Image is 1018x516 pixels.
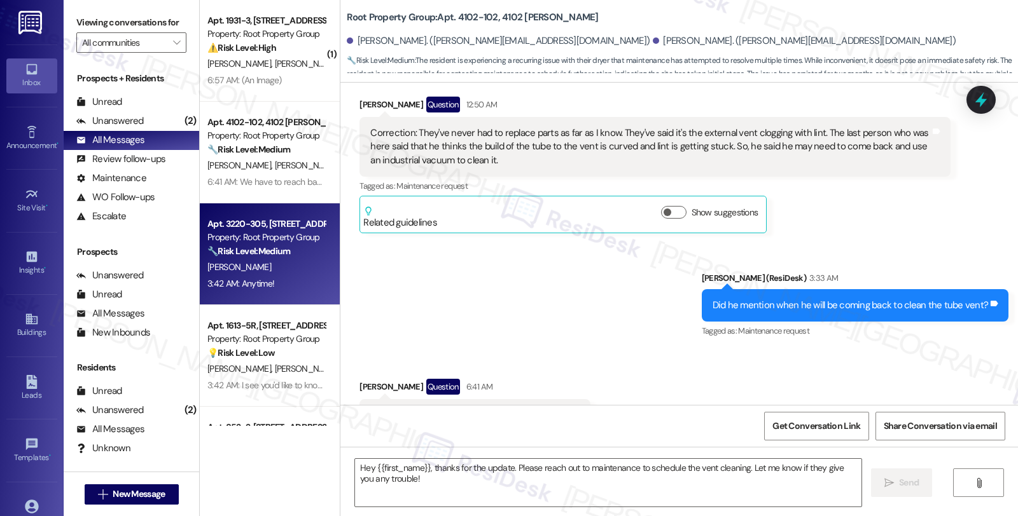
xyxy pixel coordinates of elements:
div: Related guidelines [363,206,437,229]
i:  [884,478,894,488]
label: Viewing conversations for [76,13,186,32]
span: • [44,264,46,273]
div: [PERSON_NAME] (ResiDesk) [702,271,1009,289]
button: New Message [85,484,179,505]
div: Correction: They've never had to replace parts as far as I know. They've said it's the external v... [370,126,930,167]
div: Residents [64,361,199,374]
div: Unanswered [76,269,144,282]
div: Apt. 1931-3, [STREET_ADDRESS] -- [DATE]-[DATE][STREET_ADDRESS] [207,14,325,27]
i:  [98,489,108,499]
div: All Messages [76,133,144,147]
span: Get Conversation Link [772,419,860,433]
div: (2) [181,111,200,131]
a: Site Visit • [6,184,57,218]
span: [PERSON_NAME] [275,363,338,374]
strong: 🔧 Risk Level: Medium [207,144,290,155]
div: 6:41 AM [463,380,492,393]
div: 3:33 AM [806,271,838,285]
div: Property: Root Property Group [207,27,325,41]
button: Share Conversation via email [875,412,1005,440]
label: Show suggestions [692,206,758,219]
span: Maintenance request [396,180,468,191]
div: [PERSON_NAME] [359,97,950,117]
div: 6:41 AM: We have to reach back out to him so I will do that. [207,176,422,187]
div: Question [426,97,460,112]
i:  [974,478,984,488]
div: Unread [76,288,122,301]
span: • [57,139,59,148]
div: 3:42 AM: Anytime! [207,278,274,289]
div: Unread [76,95,122,109]
button: Get Conversation Link [764,412,868,440]
div: Prospects + Residents [64,72,199,85]
img: ResiDesk Logo [18,11,45,34]
span: [PERSON_NAME] [207,58,275,69]
div: All Messages [76,423,144,436]
div: Maintenance [76,172,146,185]
span: Maintenance request [738,325,809,336]
span: Share Conversation via email [884,419,997,433]
input: All communities [82,32,166,53]
div: 6:57 AM: (An Image) [207,74,282,86]
div: [PERSON_NAME]. ([PERSON_NAME][EMAIL_ADDRESS][DOMAIN_NAME]) [347,34,650,48]
i:  [173,37,180,48]
a: Buildings [6,308,57,343]
div: Apt. 4102-102, 4102 [PERSON_NAME] [207,116,325,129]
span: Send [899,476,919,489]
span: • [49,451,51,460]
div: Question [426,379,460,395]
div: [PERSON_NAME]. ([PERSON_NAME][EMAIL_ADDRESS][DOMAIN_NAME]) [653,34,956,48]
strong: 🔧 Risk Level: Medium [207,245,290,257]
a: Templates • [6,433,57,468]
div: Property: Root Property Group [207,332,325,346]
div: Prospects [64,245,199,259]
div: New Inbounds [76,326,150,339]
div: Did he mention when he will be coming back to clean the tube vent? [713,299,989,312]
strong: 💡 Risk Level: Low [207,347,275,358]
span: New Message [113,487,165,501]
div: Apt. 3220-305, [STREET_ADDRESS][PERSON_NAME] [207,217,325,231]
div: Apt. 852-2, [STREET_ADDRESS][PERSON_NAME] [207,421,325,434]
div: Tagged as: [359,177,950,195]
button: Send [871,468,933,497]
b: Root Property Group: Apt. 4102-102, 4102 [PERSON_NAME] [347,11,598,24]
div: Tagged as: [702,322,1009,340]
span: : The resident is experiencing a recurring issue with their dryer that maintenance has attempted ... [347,54,1018,95]
span: [PERSON_NAME] [207,261,271,273]
a: Insights • [6,246,57,280]
span: [PERSON_NAME] [275,58,338,69]
span: • [46,201,48,210]
div: [PERSON_NAME] [359,379,590,399]
div: Unanswered [76,114,144,128]
div: All Messages [76,307,144,320]
strong: 🔧 Risk Level: Medium [347,55,414,65]
span: [PERSON_NAME] [275,160,338,171]
div: 12:50 AM [463,98,498,111]
div: Review follow-ups [76,153,165,166]
div: WO Follow-ups [76,191,155,204]
div: (2) [181,400,200,420]
div: Property: Root Property Group [207,231,325,244]
span: [PERSON_NAME] [207,363,275,374]
textarea: Hey {{first_name}}, thanks for the update. Please reach out to maintenance to schedule the vent c... [355,459,861,506]
a: Inbox [6,58,57,93]
span: [PERSON_NAME] [207,160,275,171]
div: Unknown [76,442,130,455]
strong: ⚠️ Risk Level: High [207,42,276,53]
div: Apt. 1613-5R, [STREET_ADDRESS] [207,319,325,332]
div: Unread [76,384,122,398]
a: Leads [6,371,57,405]
div: Escalate [76,210,126,223]
div: Property: Root Property Group [207,129,325,142]
div: Unanswered [76,404,144,417]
